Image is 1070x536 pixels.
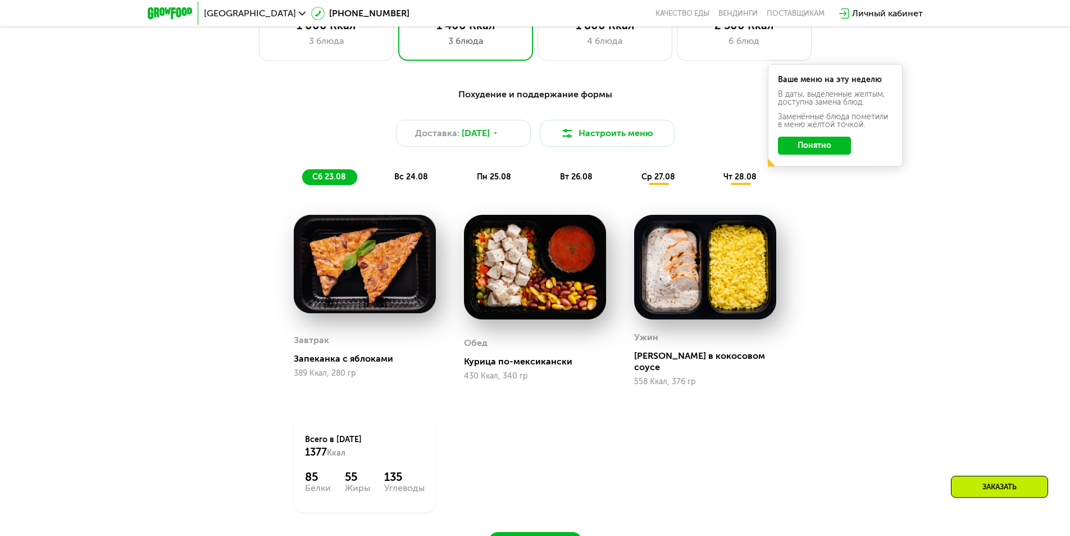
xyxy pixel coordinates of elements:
[203,88,868,102] div: Похудение и поддержание формы
[410,34,521,48] div: 3 блюда
[305,446,327,458] span: 1377
[951,476,1048,498] div: Заказать
[634,377,776,386] div: 558 Ккал, 376 гр
[549,34,661,48] div: 4 блюда
[540,120,675,147] button: Настроить меню
[327,448,345,458] span: Ккал
[634,350,785,373] div: [PERSON_NAME] в кокосовом соусе
[778,91,893,106] div: В даты, выделенные желтым, доступна замена блюд.
[384,470,425,484] div: 135
[305,484,331,493] div: Белки
[294,369,436,378] div: 389 Ккал, 280 гр
[462,127,490,140] span: [DATE]
[655,9,709,18] a: Качество еды
[778,137,851,155] button: Понятно
[394,172,428,182] span: вс 24.08
[634,329,658,346] div: Ужин
[311,7,409,20] a: [PHONE_NUMBER]
[689,34,800,48] div: 6 блюд
[464,335,488,352] div: Обед
[294,332,329,349] div: Завтрак
[384,484,425,493] div: Углеводы
[345,470,370,484] div: 55
[641,172,675,182] span: ср 27.08
[305,434,425,459] div: Всего в [DATE]
[464,372,606,381] div: 430 Ккал, 340 гр
[345,484,370,493] div: Жиры
[718,9,758,18] a: Вендинги
[767,9,825,18] div: поставщикам
[271,34,382,48] div: 3 блюда
[415,127,459,140] span: Доставка:
[778,113,893,129] div: Заменённые блюда пометили в меню жёлтой точкой.
[204,9,296,18] span: [GEOGRAPHIC_DATA]
[312,172,346,182] span: сб 23.08
[477,172,511,182] span: пн 25.08
[778,76,893,84] div: Ваше меню на эту неделю
[464,356,615,367] div: Курица по-мексикански
[560,172,593,182] span: вт 26.08
[852,7,923,20] div: Личный кабинет
[723,172,757,182] span: чт 28.08
[305,470,331,484] div: 85
[294,353,445,364] div: Запеканка с яблоками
